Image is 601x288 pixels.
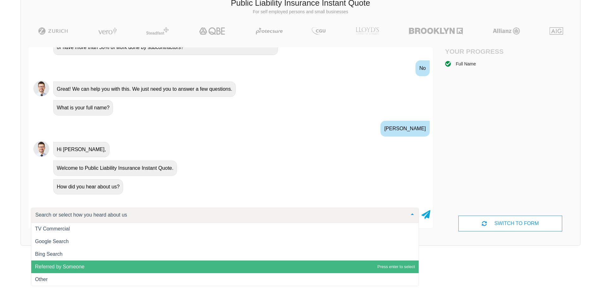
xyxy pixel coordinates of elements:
img: AIG | Public Liability Insurance [547,27,566,35]
img: Chatbot | PLI [33,81,49,96]
div: SWITCH TO FORM [458,216,562,231]
img: Vero | Public Liability Insurance [95,27,120,35]
span: TV Commercial [35,226,70,231]
img: LLOYD's | Public Liability Insurance [352,27,382,35]
img: Chatbot | PLI [33,141,49,157]
span: Other [35,277,48,282]
div: How did you hear about us? [53,179,123,194]
div: No [415,60,429,76]
h4: Your Progress [445,47,510,55]
p: For self employed persons and small businesses [26,9,575,15]
img: Protecsure | Public Liability Insurance [253,27,285,35]
span: Referred by Someone [35,264,85,269]
img: CGU | Public Liability Insurance [309,27,328,35]
div: Full Name [456,60,476,67]
div: What is your full name? [53,100,113,115]
input: Search or select how you heard about us [34,212,406,218]
span: Bing Search [35,251,62,257]
img: Brooklyn | Public Liability Insurance [406,27,465,35]
div: Great! We can help you with this. We just need you to answer a few questions. [53,82,236,97]
span: Google Search [35,239,69,244]
img: Allianz | Public Liability Insurance [490,27,523,35]
img: Steadfast | Public Liability Insurance [144,27,171,35]
div: [PERSON_NAME] [380,121,430,137]
div: Hi [PERSON_NAME], [53,142,109,157]
img: Zurich | Public Liability Insurance [35,27,71,35]
div: Welcome to Public Liability Insurance Instant Quote. [53,161,177,176]
img: QBE | Public Liability Insurance [195,27,229,35]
